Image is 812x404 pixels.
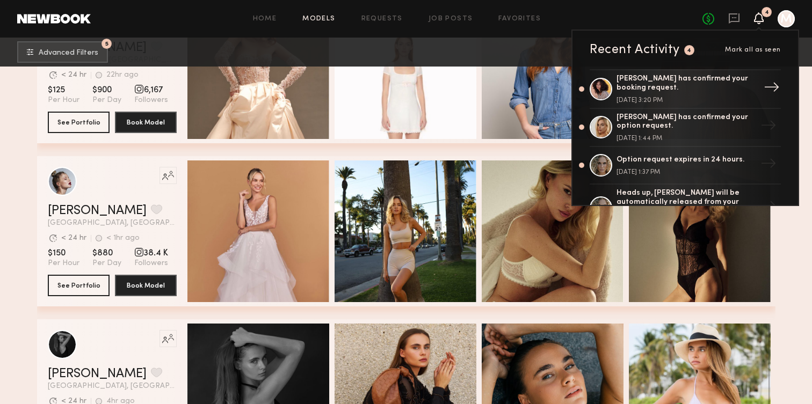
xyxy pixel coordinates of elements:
span: Per Hour [48,259,79,268]
span: 38.4 K [134,248,168,259]
div: < 24 hr [61,234,86,242]
div: → [759,75,784,103]
span: [GEOGRAPHIC_DATA], [GEOGRAPHIC_DATA] [48,383,177,390]
div: [DATE] 1:44 PM [617,135,756,142]
div: → [756,151,781,179]
div: → [756,113,781,141]
div: [PERSON_NAME] has confirmed your booking request. [617,75,756,93]
button: See Portfolio [48,275,110,296]
a: Heads up, [PERSON_NAME] will be automatically released from your option unless booked soon.→ [590,185,781,232]
a: M [778,10,795,27]
span: Per Hour [48,96,79,105]
span: Followers [134,96,168,105]
a: Favorites [498,16,541,23]
span: Mark all as seen [725,47,781,53]
a: [PERSON_NAME] has confirmed your booking request.[DATE] 3:20 PM→ [590,69,781,109]
span: $150 [48,248,79,259]
button: 5Advanced Filters [17,41,108,63]
div: < 1hr ago [106,234,140,242]
a: Requests [361,16,403,23]
div: [DATE] 3:20 PM [617,97,756,104]
a: Models [302,16,335,23]
span: $900 [92,85,121,96]
div: Heads up, [PERSON_NAME] will be automatically released from your option unless booked soon. [617,189,756,216]
button: Book Model [115,275,177,296]
span: 5 [105,41,108,46]
span: Followers [134,259,168,268]
span: Per Day [92,259,121,268]
div: Option request expires in 24 hours. [617,156,756,165]
div: → [756,194,781,222]
span: [GEOGRAPHIC_DATA], [GEOGRAPHIC_DATA] [48,219,177,227]
div: < 24 hr [61,71,86,79]
a: Option request expires in 24 hours.[DATE] 1:37 PM→ [590,147,781,185]
button: See Portfolio [48,112,110,133]
span: Advanced Filters [39,49,98,57]
button: Book Model [115,112,177,133]
span: 6,167 [134,85,168,96]
span: $880 [92,248,121,259]
span: Per Day [92,96,121,105]
a: [PERSON_NAME] [48,368,147,380]
a: [PERSON_NAME] [48,204,147,217]
div: 4 [687,48,692,54]
a: Job Posts [429,16,473,23]
span: $125 [48,85,79,96]
div: 4 [765,10,769,16]
a: [PERSON_NAME] has confirmed your option request.[DATE] 1:44 PM→ [590,109,781,148]
div: 22hr ago [106,71,139,79]
div: [DATE] 1:37 PM [617,169,756,175]
div: [PERSON_NAME] has confirmed your option request. [617,113,756,131]
div: Recent Activity [590,43,680,56]
a: Home [253,16,277,23]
